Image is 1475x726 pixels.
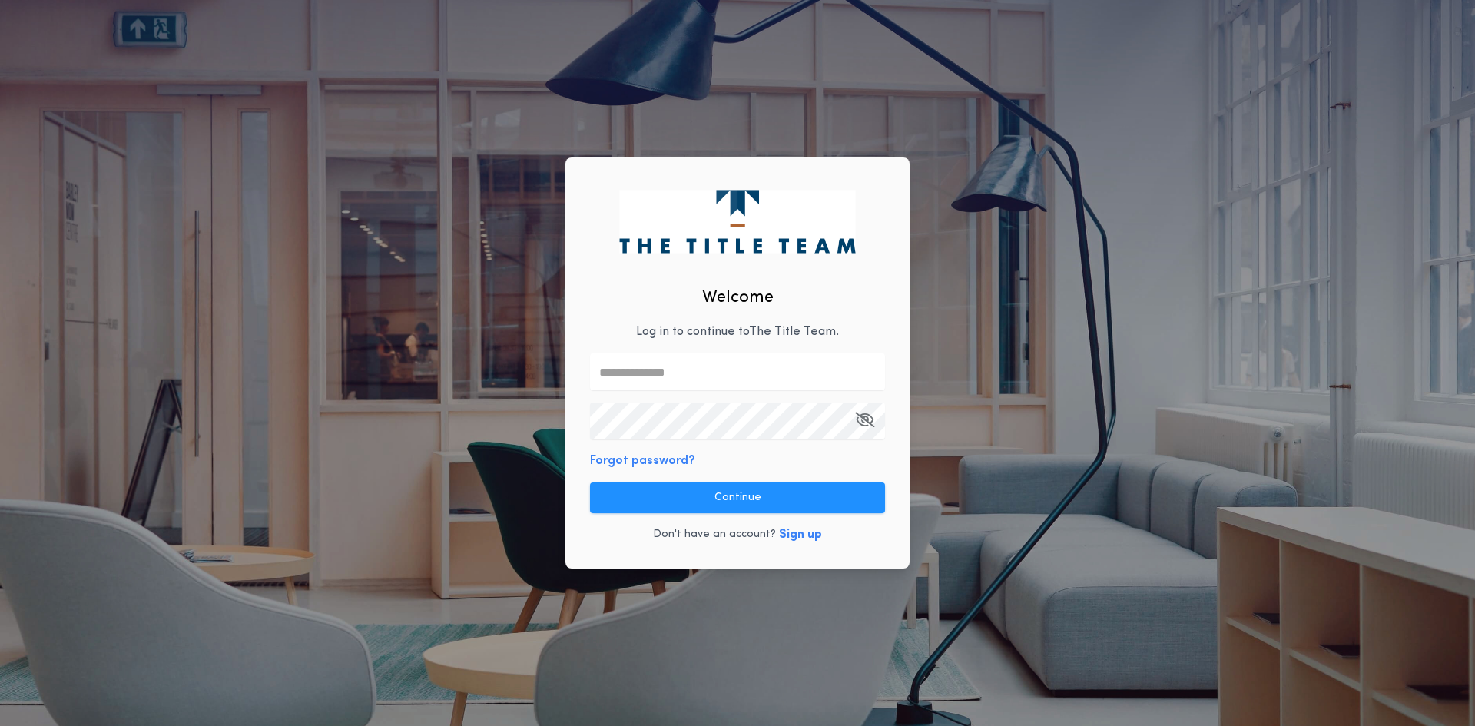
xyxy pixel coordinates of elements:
button: Continue [590,482,885,513]
button: Forgot password? [590,452,695,470]
p: Log in to continue to The Title Team . [636,323,839,341]
p: Don't have an account? [653,527,776,542]
button: Sign up [779,525,822,544]
img: logo [619,190,855,253]
h2: Welcome [702,285,774,310]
